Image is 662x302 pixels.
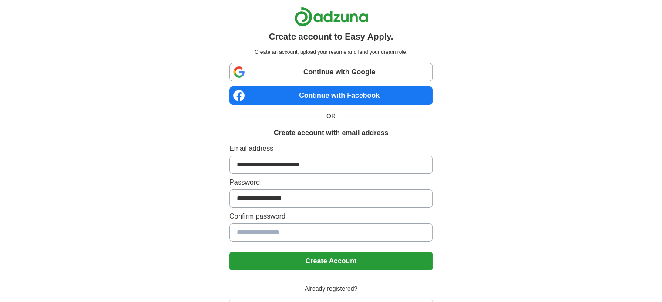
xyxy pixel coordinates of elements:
[321,112,341,121] span: OR
[229,211,433,222] label: Confirm password
[229,177,433,188] label: Password
[294,7,368,27] img: Adzuna logo
[229,86,433,105] a: Continue with Facebook
[229,143,433,154] label: Email address
[231,48,431,56] p: Create an account, upload your resume and land your dream role.
[269,30,393,43] h1: Create account to Easy Apply.
[299,284,363,293] span: Already registered?
[229,252,433,270] button: Create Account
[229,63,433,81] a: Continue with Google
[274,128,388,138] h1: Create account with email address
